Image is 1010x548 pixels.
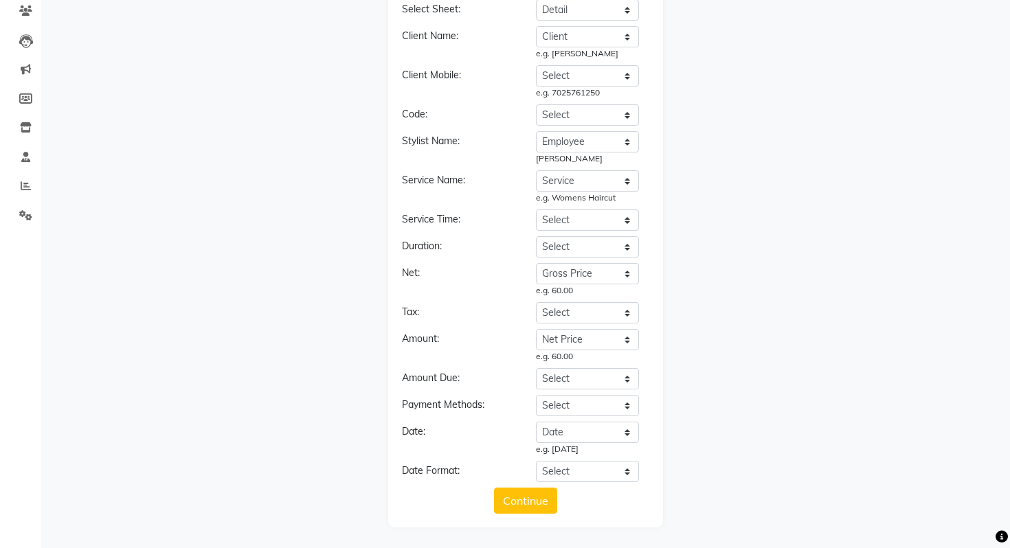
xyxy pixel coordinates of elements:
[392,29,526,60] div: Client Name:
[392,266,526,297] div: Net:
[392,173,526,204] div: Service Name:
[392,371,526,389] div: Amount Due:
[536,192,639,204] div: e.g. Womens Haircut
[392,424,526,455] div: Date:
[494,488,557,514] button: Continue
[392,464,526,482] div: Date Format:
[536,47,639,60] div: e.g. [PERSON_NAME]
[392,2,526,21] div: Select Sheet:
[536,443,639,455] div: e.g. [DATE]
[392,68,526,99] div: Client Mobile:
[392,107,526,126] div: Code:
[392,332,526,363] div: Amount:
[392,305,526,323] div: Tax:
[536,350,639,363] div: e.g. 60.00
[392,239,526,258] div: Duration:
[536,284,639,297] div: e.g. 60.00
[392,398,526,416] div: Payment Methods:
[536,152,639,165] div: [PERSON_NAME]
[392,212,526,231] div: Service Time:
[392,134,526,165] div: Stylist Name:
[536,87,639,99] div: e.g. 7025761250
